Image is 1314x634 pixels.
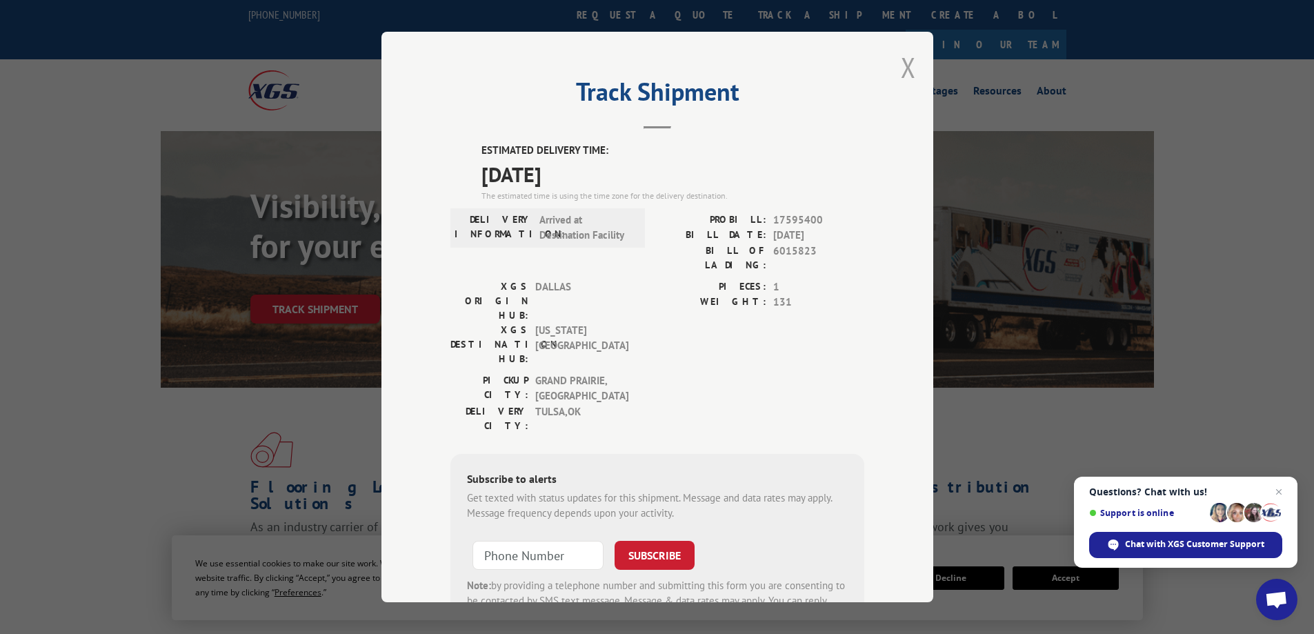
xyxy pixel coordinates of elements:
span: DALLAS [535,279,628,323]
label: WEIGHT: [657,295,766,310]
span: TULSA , OK [535,404,628,433]
span: Questions? Chat with us! [1089,486,1282,497]
button: Close modal [901,49,916,86]
label: DELIVERY CITY: [450,404,528,433]
h2: Track Shipment [450,82,864,108]
label: XGS DESTINATION HUB: [450,323,528,366]
span: [US_STATE][GEOGRAPHIC_DATA] [535,323,628,366]
span: Chat with XGS Customer Support [1125,538,1264,551]
label: PROBILL: [657,212,766,228]
div: Subscribe to alerts [467,470,848,491]
span: [DATE] [481,159,864,190]
span: 6015823 [773,244,864,273]
label: PICKUP CITY: [450,373,528,404]
div: Get texted with status updates for this shipment. Message and data rates may apply. Message frequ... [467,491,848,522]
div: by providing a telephone number and submitting this form you are consenting to be contacted by SM... [467,578,848,625]
span: Support is online [1089,508,1205,518]
div: Open chat [1256,579,1297,620]
label: ESTIMATED DELIVERY TIME: [481,143,864,159]
label: PIECES: [657,279,766,295]
label: BILL DATE: [657,228,766,244]
strong: Note: [467,579,491,592]
span: GRAND PRAIRIE , [GEOGRAPHIC_DATA] [535,373,628,404]
label: XGS ORIGIN HUB: [450,279,528,323]
span: 1 [773,279,864,295]
span: 17595400 [773,212,864,228]
div: Chat with XGS Customer Support [1089,532,1282,558]
span: Close chat [1271,484,1287,500]
label: BILL OF LADING: [657,244,766,273]
span: [DATE] [773,228,864,244]
div: The estimated time is using the time zone for the delivery destination. [481,190,864,202]
span: 131 [773,295,864,310]
button: SUBSCRIBE [615,541,695,570]
label: DELIVERY INFORMATION: [455,212,532,244]
span: Arrived at Destination Facility [539,212,633,244]
input: Phone Number [472,541,604,570]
